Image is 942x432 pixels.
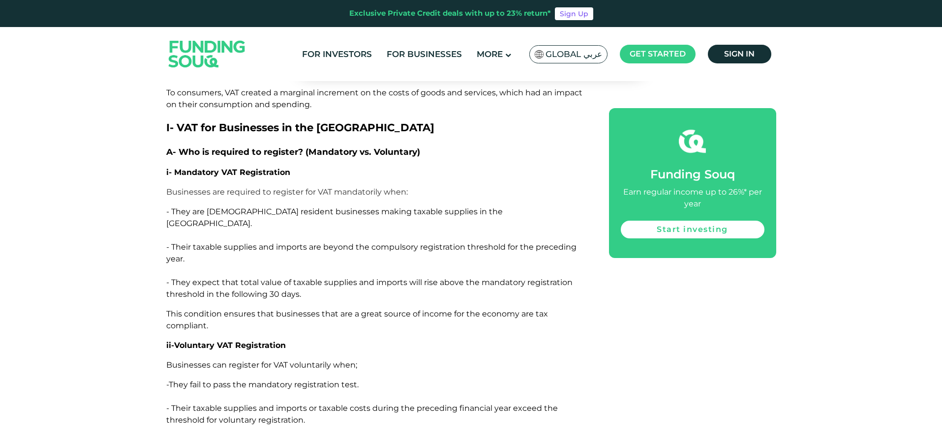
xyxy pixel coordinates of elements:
div: Exclusive Private Credit deals with up to 23% return* [349,8,551,19]
span: - They expect that total value of taxable supplies and imports will rise above the mandatory regi... [166,278,573,299]
a: Sign in [708,45,771,63]
span: A- Who is required to register? (Mandatory vs. Voluntary) [166,146,420,157]
span: ii-Voluntary VAT Registration [166,341,286,350]
span: Funding Souq [650,167,735,181]
span: This condition ensures that businesses that are a great source of income for the economy are tax ... [166,309,548,330]
span: i- Mandatory VAT Registration [166,168,290,177]
span: -They fail to pass the mandatory registration test. [166,380,359,389]
a: Sign Up [555,7,593,20]
span: - They are [DEMOGRAPHIC_DATA] resident businesses making taxable supplies in the [GEOGRAPHIC_DATA]. [166,207,503,228]
span: Businesses can register for VAT voluntarily when; [166,360,357,370]
img: SA Flag [535,50,544,58]
span: Get started [630,49,686,58]
div: Earn regular income up to 26%* per year [621,186,764,210]
span: I- VAT for Businesses in the [GEOGRAPHIC_DATA] [166,121,434,134]
a: Start investing [621,221,764,238]
span: To consumers, VAT created a marginal increment on the costs of goods and services, which had an i... [166,88,582,109]
p: Businesses are required to register for VAT mandatorily when: [166,186,587,198]
span: - Their taxable supplies and imports or taxable costs during the preceding financial year exceed ... [166,403,558,425]
img: fsicon [679,128,706,155]
span: Sign in [724,49,755,58]
a: For Investors [300,46,374,62]
span: Global عربي [546,49,602,60]
span: More [477,49,503,59]
a: For Businesses [384,46,464,62]
img: Logo [159,29,255,79]
span: - Their taxable supplies and imports are beyond the compulsory registration threshold for the pre... [166,242,577,263]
